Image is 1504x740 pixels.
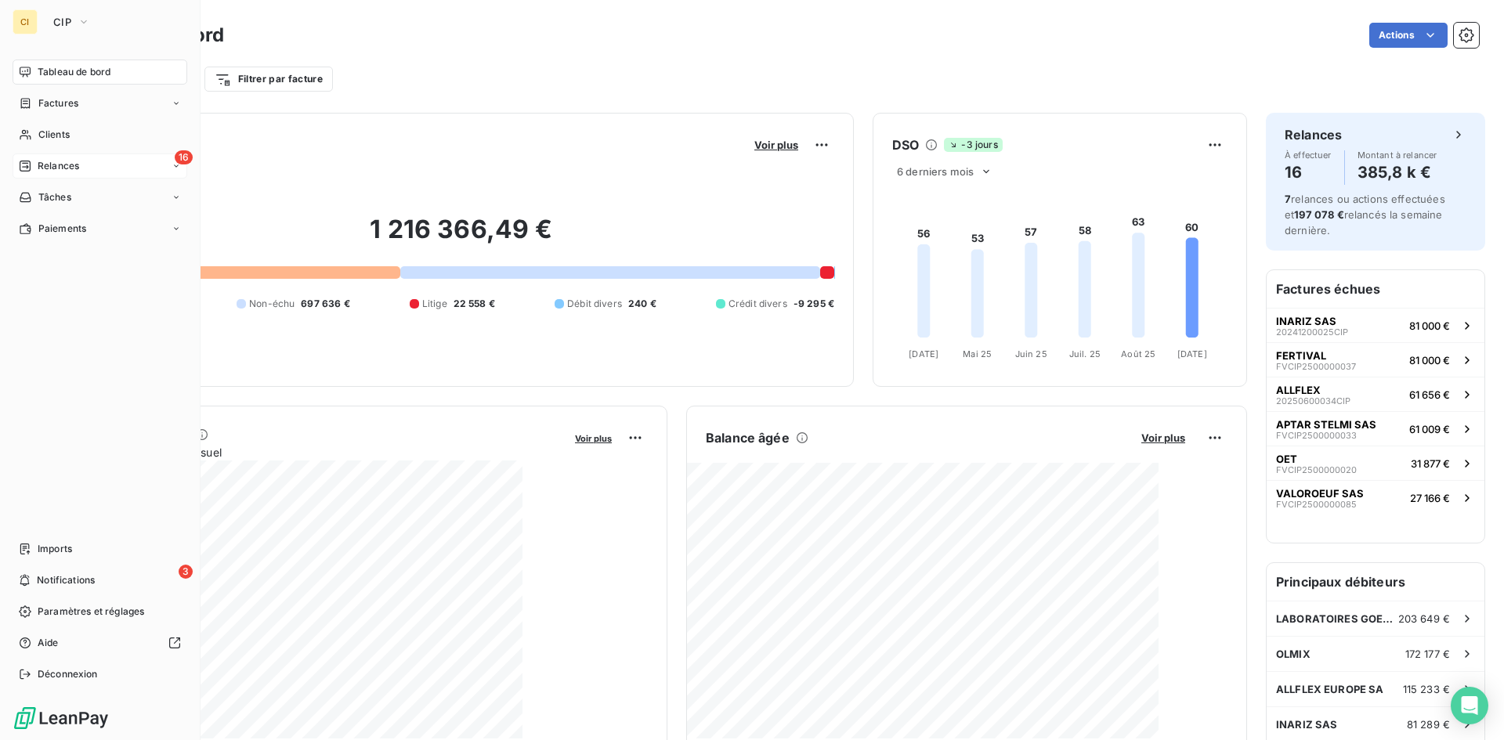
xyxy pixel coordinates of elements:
[1285,193,1291,205] span: 7
[754,139,798,151] span: Voir plus
[575,433,612,444] span: Voir plus
[1276,431,1357,440] span: FVCIP2500000033
[1141,431,1185,444] span: Voir plus
[89,444,564,460] span: Chiffre d'affaires mensuel
[301,297,349,311] span: 697 636 €
[909,348,938,359] tspan: [DATE]
[1276,718,1338,731] span: INARIZ SAS
[897,165,974,178] span: 6 derniers mois
[1285,193,1445,236] span: relances ou actions effectuées et relancés la semaine dernière.
[1069,348,1101,359] tspan: Juil. 25
[38,159,79,173] span: Relances
[944,138,1002,152] span: -3 jours
[1137,431,1190,445] button: Voir plus
[1121,348,1155,359] tspan: Août 25
[1405,648,1450,660] span: 172 177 €
[963,348,992,359] tspan: Mai 25
[1285,160,1332,185] h4: 16
[175,150,193,164] span: 16
[1276,362,1356,371] span: FVCIP2500000037
[1410,492,1450,504] span: 27 166 €
[1267,377,1484,411] button: ALLFLEX20250600034CIP61 656 €
[750,138,803,152] button: Voir plus
[567,297,622,311] span: Débit divers
[1407,718,1450,731] span: 81 289 €
[422,297,447,311] span: Litige
[1267,342,1484,377] button: FERTIVALFVCIP250000003781 000 €
[1267,563,1484,601] h6: Principaux débiteurs
[1398,612,1450,625] span: 203 649 €
[570,431,616,445] button: Voir plus
[38,605,144,619] span: Paramètres et réglages
[1276,648,1311,660] span: OLMIX
[1276,418,1376,431] span: APTAR STELMI SAS
[1276,683,1384,695] span: ALLFLEX EUROPE SA
[1276,487,1364,500] span: VALOROEUF SAS
[37,573,95,587] span: Notifications
[53,16,71,28] span: CIP
[38,96,78,110] span: Factures
[13,9,38,34] div: CI
[1276,349,1326,362] span: FERTIVAL
[1285,125,1342,144] h6: Relances
[728,297,787,311] span: Crédit divers
[1411,457,1450,470] span: 31 877 €
[1276,396,1350,406] span: 20250600034CIP
[1267,308,1484,342] button: INARIZ SAS20241200025CIP81 000 €
[38,636,59,650] span: Aide
[1276,612,1398,625] span: LABORATOIRES GOEMAR
[38,128,70,142] span: Clients
[38,542,72,556] span: Imports
[204,67,333,92] button: Filtrer par facture
[1177,348,1207,359] tspan: [DATE]
[89,214,834,261] h2: 1 216 366,49 €
[1015,348,1047,359] tspan: Juin 25
[1409,319,1450,332] span: 81 000 €
[1403,683,1450,695] span: 115 233 €
[38,222,86,236] span: Paiements
[1369,23,1448,48] button: Actions
[1267,411,1484,446] button: APTAR STELMI SASFVCIP250000003361 009 €
[1409,354,1450,366] span: 81 000 €
[1276,500,1357,509] span: FVCIP2500000085
[1267,446,1484,480] button: OETFVCIP250000002031 877 €
[13,630,187,655] a: Aide
[794,297,834,311] span: -9 295 €
[179,565,193,579] span: 3
[1285,150,1332,160] span: À effectuer
[1267,270,1484,308] h6: Factures échues
[38,65,110,79] span: Tableau de bord
[1276,384,1321,396] span: ALLFLEX
[628,297,656,311] span: 240 €
[249,297,295,311] span: Non-échu
[1451,687,1488,724] div: Open Intercom Messenger
[1294,208,1343,221] span: 197 078 €
[13,706,110,731] img: Logo LeanPay
[892,135,919,154] h6: DSO
[1358,160,1437,185] h4: 385,8 k €
[38,667,98,681] span: Déconnexion
[1409,388,1450,401] span: 61 656 €
[1267,480,1484,514] button: VALOROEUF SASFVCIP250000008527 166 €
[1358,150,1437,160] span: Montant à relancer
[1276,453,1297,465] span: OET
[454,297,495,311] span: 22 558 €
[706,428,790,447] h6: Balance âgée
[38,190,71,204] span: Tâches
[1276,327,1348,337] span: 20241200025CIP
[1409,423,1450,435] span: 61 009 €
[1276,465,1357,475] span: FVCIP2500000020
[1276,315,1336,327] span: INARIZ SAS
